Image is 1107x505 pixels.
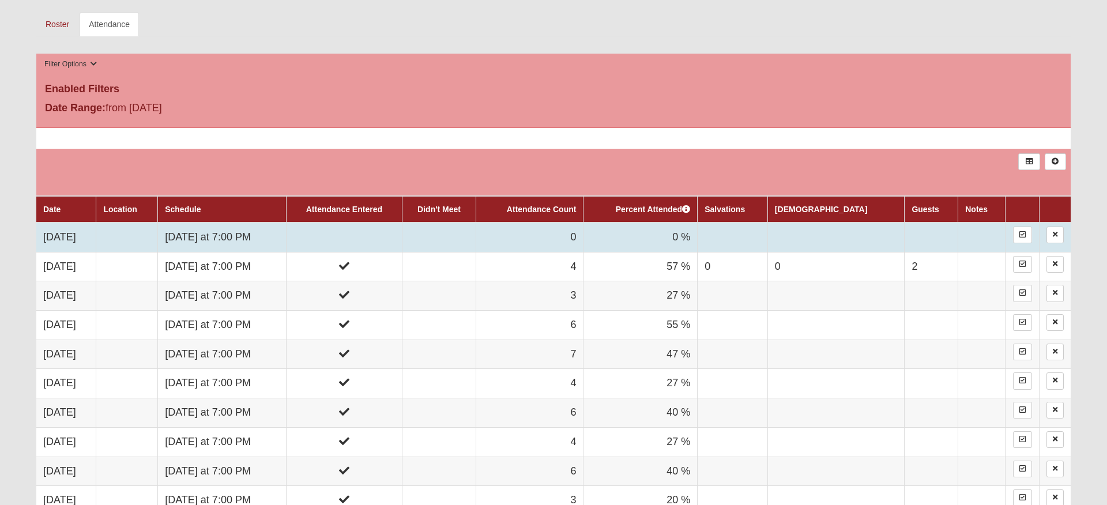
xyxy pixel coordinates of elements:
a: Delete [1046,461,1064,477]
td: 55 % [583,311,698,340]
th: Guests [905,196,958,223]
td: 7 [476,340,583,369]
a: Delete [1046,402,1064,419]
a: Attendance Count [507,205,577,214]
a: Didn't Meet [417,205,461,214]
a: Enter Attendance [1013,431,1032,448]
a: Enter Attendance [1013,344,1032,360]
td: 40 % [583,398,698,428]
a: Date [43,205,61,214]
a: Location [103,205,137,214]
td: [DATE] at 7:00 PM [158,223,287,252]
td: [DATE] [36,457,96,486]
a: Delete [1046,344,1064,360]
a: Delete [1046,227,1064,243]
td: 27 % [583,281,698,311]
a: Delete [1046,431,1064,448]
a: Delete [1046,314,1064,331]
td: 2 [905,252,958,281]
td: 27 % [583,427,698,457]
td: [DATE] at 7:00 PM [158,340,287,369]
td: 4 [476,369,583,398]
a: Attendance [80,12,139,36]
td: 4 [476,427,583,457]
td: 0 [767,252,905,281]
th: Salvations [698,196,768,223]
td: 3 [476,281,583,311]
td: [DATE] [36,223,96,252]
a: Enter Attendance [1013,372,1032,389]
div: from [DATE] [36,100,381,119]
td: 40 % [583,457,698,486]
td: [DATE] at 7:00 PM [158,252,287,281]
a: Export to Excel [1018,153,1040,170]
a: Delete [1046,256,1064,273]
h4: Enabled Filters [45,83,1062,96]
a: Attendance Entered [306,205,382,214]
td: [DATE] [36,252,96,281]
a: Schedule [165,205,201,214]
td: [DATE] [36,340,96,369]
a: Enter Attendance [1013,285,1032,302]
a: Enter Attendance [1013,227,1032,243]
td: [DATE] at 7:00 PM [158,398,287,428]
button: Filter Options [41,58,100,70]
td: [DATE] [36,311,96,340]
td: 4 [476,252,583,281]
td: [DATE] at 7:00 PM [158,427,287,457]
td: 57 % [583,252,698,281]
td: [DATE] at 7:00 PM [158,281,287,311]
th: [DEMOGRAPHIC_DATA] [767,196,905,223]
td: [DATE] at 7:00 PM [158,369,287,398]
td: 0 % [583,223,698,252]
td: [DATE] [36,369,96,398]
td: 0 [476,223,583,252]
td: [DATE] [36,281,96,311]
td: [DATE] [36,398,96,428]
td: 6 [476,311,583,340]
a: Alt+N [1045,153,1066,170]
a: Enter Attendance [1013,314,1032,331]
td: 47 % [583,340,698,369]
a: Roster [36,12,78,36]
td: 6 [476,457,583,486]
a: Enter Attendance [1013,402,1032,419]
a: Delete [1046,285,1064,302]
td: 6 [476,398,583,428]
a: Enter Attendance [1013,256,1032,273]
td: 27 % [583,369,698,398]
a: Delete [1046,372,1064,389]
a: Enter Attendance [1013,461,1032,477]
td: [DATE] at 7:00 PM [158,457,287,486]
td: 0 [698,252,768,281]
label: Date Range: [45,100,106,116]
a: Notes [965,205,988,214]
td: [DATE] [36,427,96,457]
a: Percent Attended [616,205,690,214]
td: [DATE] at 7:00 PM [158,311,287,340]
